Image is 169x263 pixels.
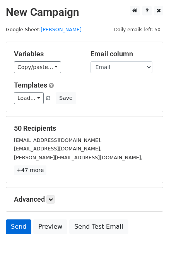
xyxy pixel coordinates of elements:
span: Daily emails left: 50 [111,25,163,34]
a: Copy/paste... [14,61,61,73]
h5: Email column [90,50,155,58]
button: Save [56,92,76,104]
a: Daily emails left: 50 [111,27,163,32]
a: Send Test Email [69,219,128,234]
small: [PERSON_NAME][EMAIL_ADDRESS][DOMAIN_NAME], [14,155,143,160]
iframe: Chat Widget [130,226,169,263]
a: Preview [33,219,67,234]
h5: 50 Recipients [14,124,155,133]
h2: New Campaign [6,6,163,19]
a: [PERSON_NAME] [41,27,82,32]
a: Send [6,219,31,234]
a: +47 more [14,165,46,175]
h5: Advanced [14,195,155,204]
small: [EMAIL_ADDRESS][DOMAIN_NAME], [14,146,102,152]
small: Google Sheet: [6,27,82,32]
a: Load... [14,92,44,104]
small: [EMAIL_ADDRESS][DOMAIN_NAME], [14,137,102,143]
h5: Variables [14,50,79,58]
a: Templates [14,81,47,89]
